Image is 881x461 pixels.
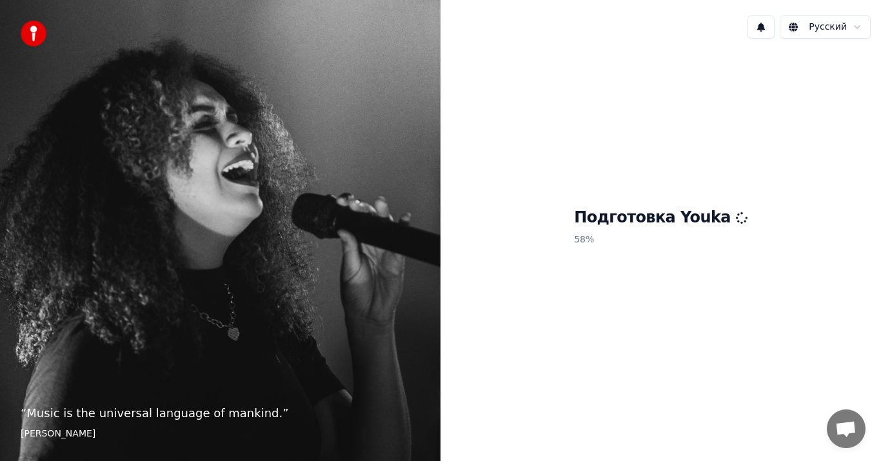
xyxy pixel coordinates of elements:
[21,427,420,440] footer: [PERSON_NAME]
[574,208,747,228] h1: Подготовка Youka
[21,404,420,422] p: “ Music is the universal language of mankind. ”
[827,409,866,448] div: Открытый чат
[21,21,46,46] img: youka
[574,228,747,251] p: 58 %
